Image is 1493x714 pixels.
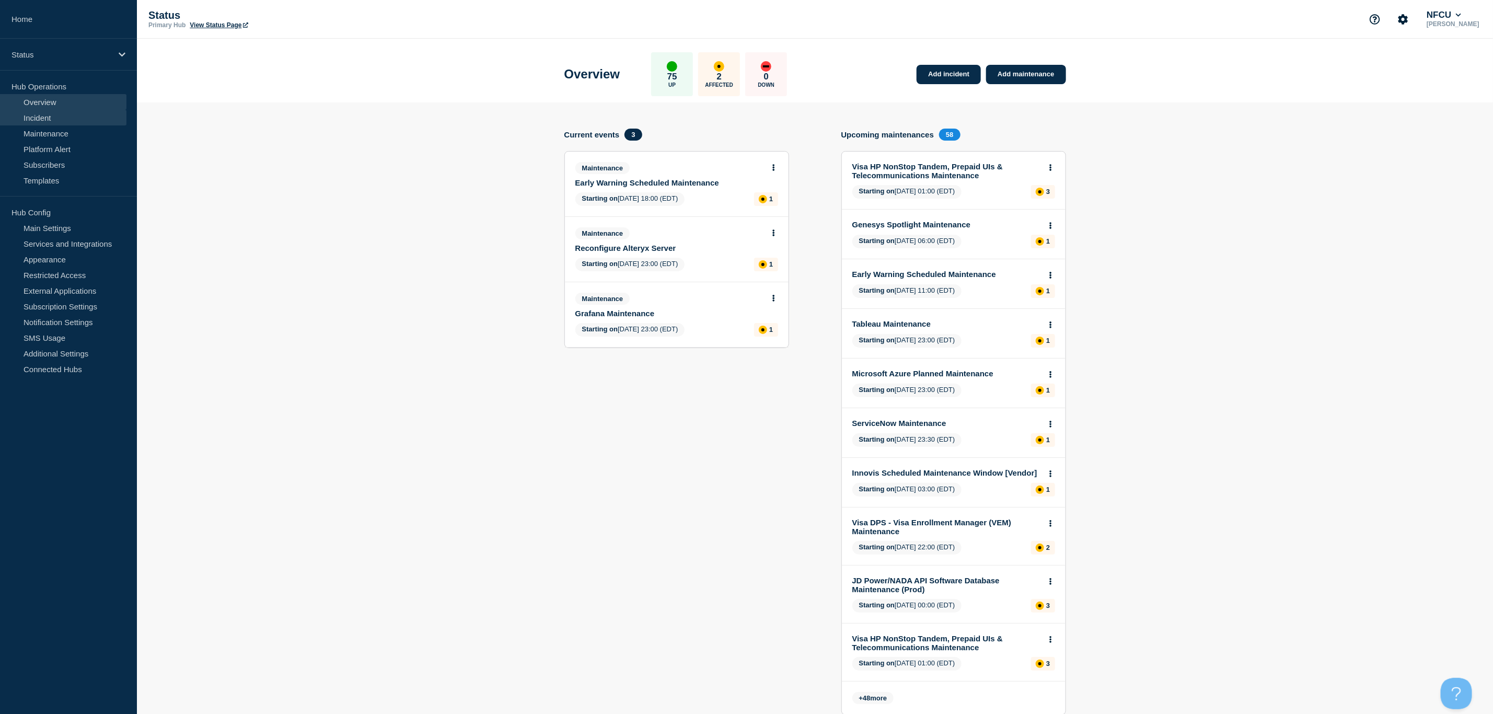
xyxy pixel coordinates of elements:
[852,162,1041,180] a: Visa HP NonStop Tandem, Prepaid UIs & Telecommunications Maintenance
[852,518,1041,536] a: Visa DPS - Visa Enrollment Manager (VEM) Maintenance
[1036,544,1044,552] div: affected
[11,50,112,59] p: Status
[575,258,685,271] span: [DATE] 23:00 (EDT)
[852,235,962,248] span: [DATE] 06:00 (EDT)
[667,61,677,72] div: up
[190,21,248,29] a: View Status Page
[564,67,620,82] h1: Overview
[917,65,981,84] a: Add incident
[1046,188,1050,195] p: 3
[852,657,962,671] span: [DATE] 01:00 (EDT)
[1046,544,1050,551] p: 2
[852,270,1041,279] a: Early Warning Scheduled Maintenance
[1046,237,1050,245] p: 1
[759,195,767,203] div: affected
[582,325,618,333] span: Starting on
[852,220,1041,229] a: Genesys Spotlight Maintenance
[1036,237,1044,246] div: affected
[852,599,962,613] span: [DATE] 00:00 (EDT)
[986,65,1066,84] a: Add maintenance
[852,419,1041,428] a: ServiceNow Maintenance
[758,82,774,88] p: Down
[759,260,767,269] div: affected
[859,237,895,245] span: Starting on
[863,694,870,702] span: 48
[1046,386,1050,394] p: 1
[1036,386,1044,395] div: affected
[859,286,895,294] span: Starting on
[852,369,1041,378] a: Microsoft Azure Planned Maintenance
[852,384,962,397] span: [DATE] 23:00 (EDT)
[714,61,724,72] div: affected
[1036,486,1044,494] div: affected
[759,326,767,334] div: affected
[575,227,630,239] span: Maintenance
[1036,188,1044,196] div: affected
[841,130,934,139] h4: Upcoming maintenances
[1046,602,1050,609] p: 3
[148,21,186,29] p: Primary Hub
[575,323,685,337] span: [DATE] 23:00 (EDT)
[859,435,895,443] span: Starting on
[575,309,764,318] a: Grafana Maintenance
[1036,436,1044,444] div: affected
[624,129,642,141] span: 3
[852,634,1041,652] a: Visa HP NonStop Tandem, Prepaid UIs & Telecommunications Maintenance
[852,483,962,497] span: [DATE] 03:00 (EDT)
[575,293,630,305] span: Maintenance
[1036,602,1044,610] div: affected
[1441,678,1472,709] iframe: Help Scout Beacon - Open
[705,82,733,88] p: Affected
[1046,337,1050,344] p: 1
[575,192,685,206] span: [DATE] 18:00 (EDT)
[1364,8,1386,30] button: Support
[859,336,895,344] span: Starting on
[852,468,1041,477] a: Innovis Scheduled Maintenance Window [Vendor]
[582,260,618,268] span: Starting on
[667,72,677,82] p: 75
[852,692,894,704] span: + more
[761,61,771,72] div: down
[1036,337,1044,345] div: affected
[717,72,722,82] p: 2
[859,485,895,493] span: Starting on
[1046,436,1050,444] p: 1
[1046,660,1050,667] p: 3
[852,541,962,555] span: [DATE] 22:00 (EDT)
[1425,10,1463,20] button: NFCU
[852,185,962,199] span: [DATE] 01:00 (EDT)
[859,386,895,394] span: Starting on
[575,178,764,187] a: Early Warning Scheduled Maintenance
[575,244,764,252] a: Reconfigure Alteryx Server
[769,260,773,268] p: 1
[1425,20,1482,28] p: [PERSON_NAME]
[582,194,618,202] span: Starting on
[852,319,1041,328] a: Tableau Maintenance
[939,129,960,141] span: 58
[852,334,962,348] span: [DATE] 23:00 (EDT)
[859,187,895,195] span: Starting on
[859,543,895,551] span: Starting on
[1046,486,1050,493] p: 1
[1036,287,1044,295] div: affected
[564,130,620,139] h4: Current events
[859,601,895,609] span: Starting on
[769,195,773,203] p: 1
[668,82,676,88] p: Up
[575,162,630,174] span: Maintenance
[852,284,962,298] span: [DATE] 11:00 (EDT)
[852,576,1041,594] a: JD Power/NADA API Software Database Maintenance (Prod)
[1392,8,1414,30] button: Account settings
[1036,660,1044,668] div: affected
[1046,287,1050,295] p: 1
[148,9,357,21] p: Status
[769,326,773,333] p: 1
[764,72,769,82] p: 0
[852,433,962,447] span: [DATE] 23:30 (EDT)
[859,659,895,667] span: Starting on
